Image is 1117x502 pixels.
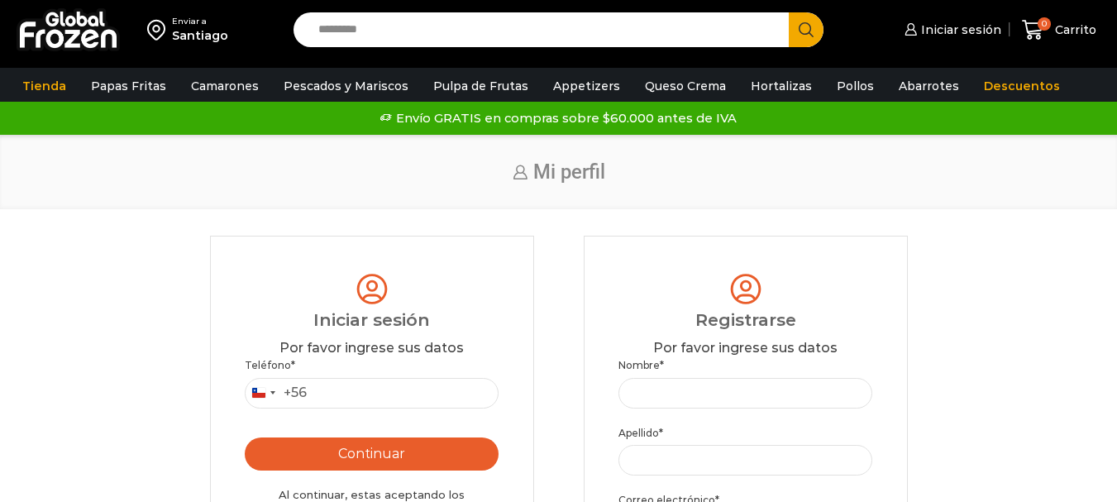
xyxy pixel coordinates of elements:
[1018,11,1100,50] a: 0 Carrito
[789,12,823,47] button: Search button
[245,357,499,373] label: Teléfono
[246,379,307,408] button: Selected country
[637,70,734,102] a: Queso Crema
[245,437,499,471] button: Continuar
[742,70,820,102] a: Hortalizas
[618,308,873,332] div: Registrarse
[976,70,1068,102] a: Descuentos
[245,308,499,332] div: Iniciar sesión
[172,27,228,44] div: Santiago
[353,270,391,308] img: tabler-icon-user-circle.svg
[284,382,307,404] div: +56
[147,16,172,44] img: address-field-icon.svg
[618,339,873,358] div: Por favor ingrese sus datos
[917,22,1001,38] span: Iniciar sesión
[727,270,765,308] img: tabler-icon-user-circle.svg
[545,70,628,102] a: Appetizers
[828,70,882,102] a: Pollos
[14,70,74,102] a: Tienda
[890,70,967,102] a: Abarrotes
[618,425,873,441] label: Apellido
[533,160,605,184] span: Mi perfil
[1051,22,1096,38] span: Carrito
[900,13,1001,46] a: Iniciar sesión
[83,70,174,102] a: Papas Fritas
[245,339,499,358] div: Por favor ingrese sus datos
[275,70,417,102] a: Pescados y Mariscos
[172,16,228,27] div: Enviar a
[1038,17,1051,31] span: 0
[425,70,537,102] a: Pulpa de Frutas
[183,70,267,102] a: Camarones
[618,357,873,373] label: Nombre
